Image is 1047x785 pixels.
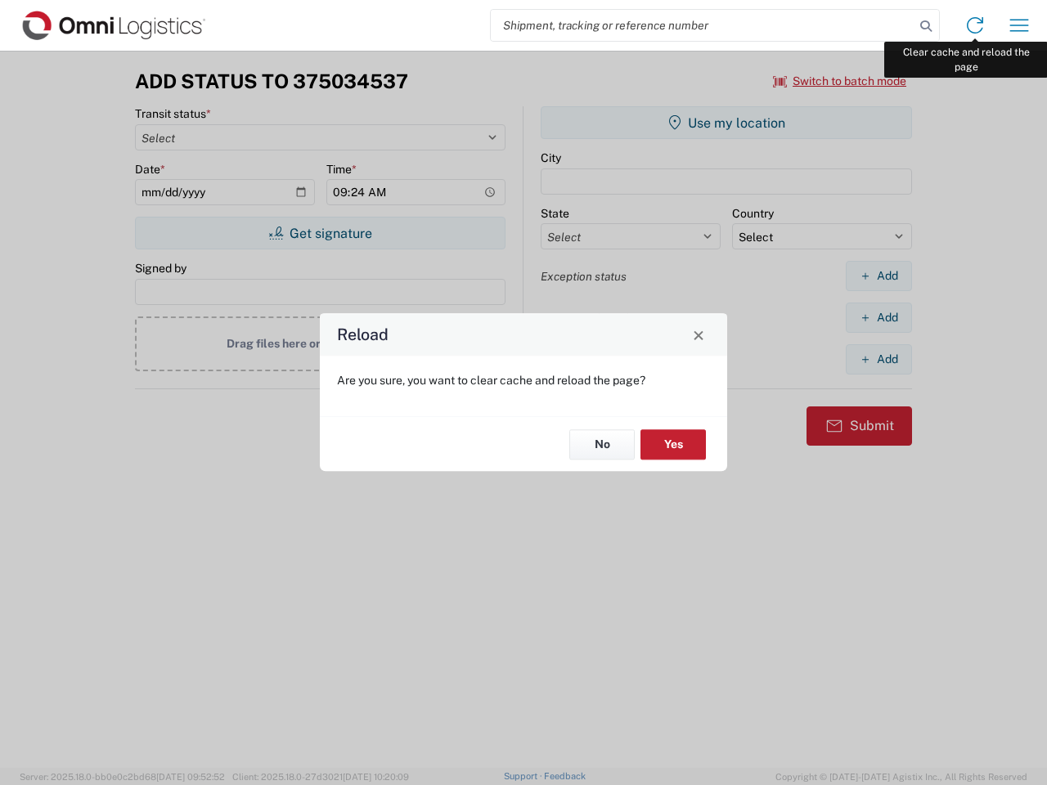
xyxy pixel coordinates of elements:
h4: Reload [337,323,389,347]
button: Yes [640,429,706,460]
button: Close [687,323,710,346]
p: Are you sure, you want to clear cache and reload the page? [337,373,710,388]
input: Shipment, tracking or reference number [491,10,914,41]
button: No [569,429,635,460]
